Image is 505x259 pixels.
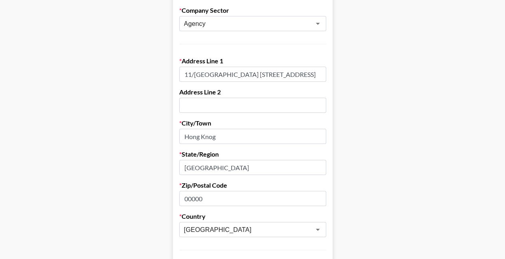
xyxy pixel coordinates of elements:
[179,6,326,14] label: Company Sector
[179,150,326,158] label: State/Region
[312,224,323,235] button: Open
[179,212,326,220] label: Country
[179,57,326,65] label: Address Line 1
[179,88,326,96] label: Address Line 2
[179,181,326,189] label: Zip/Postal Code
[179,119,326,127] label: City/Town
[312,18,323,29] button: Open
